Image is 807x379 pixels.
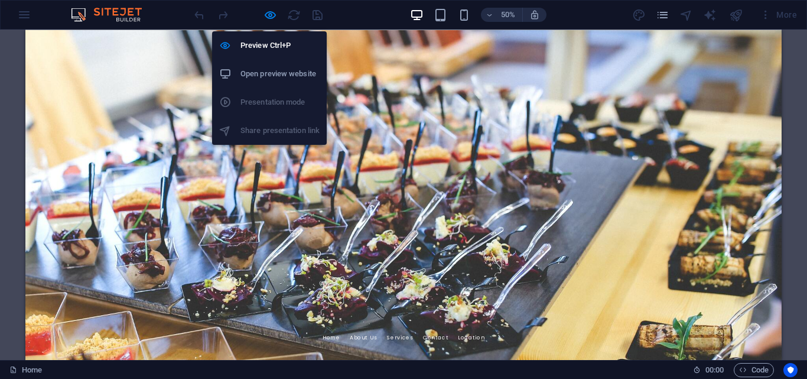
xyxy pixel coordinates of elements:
button: 50% [481,8,523,22]
span: : [714,365,715,374]
h6: 50% [499,8,518,22]
h6: Session time [693,363,724,377]
button: pages [656,8,670,22]
img: Editor Logo [68,8,157,22]
i: Pages (Ctrl+Alt+S) [656,8,669,22]
h6: Preview Ctrl+P [240,38,320,53]
button: Code [734,363,774,377]
button: Usercentrics [783,363,798,377]
i: On resize automatically adjust zoom level to fit chosen device. [529,9,540,20]
a: Click to cancel selection. Double-click to open Pages [9,363,42,377]
h6: Open preview website [240,67,320,81]
span: 00 00 [705,363,724,377]
span: Code [739,363,769,377]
